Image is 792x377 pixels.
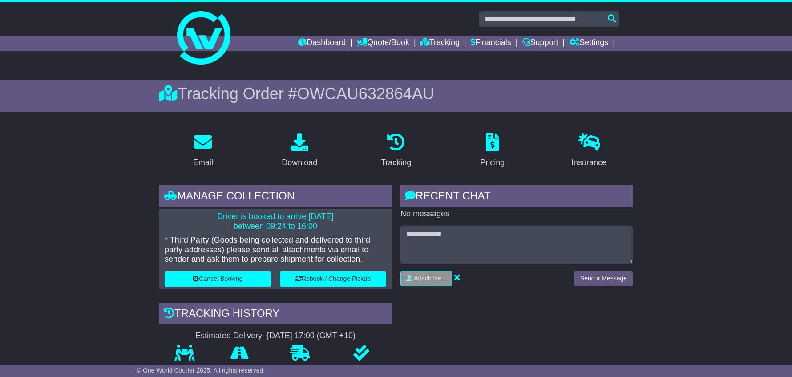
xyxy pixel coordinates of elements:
[165,235,386,264] p: * Third Party (Goods being collected and delivered to third party addresses) please send all atta...
[276,130,323,172] a: Download
[471,36,511,51] a: Financials
[267,331,356,341] div: [DATE] 17:00 (GMT +10)
[159,185,392,209] div: Manage collection
[400,185,633,209] div: RECENT CHAT
[357,36,409,51] a: Quote/Book
[420,36,460,51] a: Tracking
[298,36,346,51] a: Dashboard
[480,157,505,169] div: Pricing
[187,130,219,172] a: Email
[165,271,271,287] button: Cancel Booking
[159,331,392,341] div: Estimated Delivery -
[165,212,386,231] p: Driver is booked to arrive [DATE] between 09:24 to 16:00
[159,303,392,327] div: Tracking history
[280,271,386,287] button: Rebook / Change Pickup
[137,367,265,374] span: © One World Courier 2025. All rights reserved.
[569,36,608,51] a: Settings
[566,130,612,172] a: Insurance
[522,36,558,51] a: Support
[474,130,510,172] a: Pricing
[375,130,417,172] a: Tracking
[571,157,606,169] div: Insurance
[574,271,633,286] button: Send a Message
[159,84,633,103] div: Tracking Order #
[297,85,434,103] span: OWCAU632864AU
[400,209,633,219] p: No messages
[381,157,411,169] div: Tracking
[282,157,317,169] div: Download
[193,157,213,169] div: Email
